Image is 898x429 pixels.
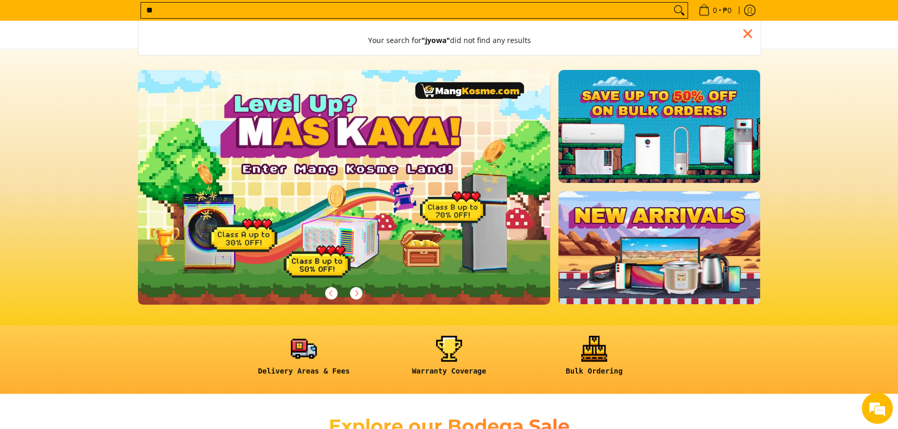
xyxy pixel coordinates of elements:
strong: "jyowa" [422,35,450,45]
button: Search [671,3,687,18]
button: Next [345,282,368,305]
button: Previous [320,282,343,305]
img: BULK.webp [558,70,760,183]
img: NEW_ARRIVAL.webp [558,191,760,304]
span: ₱0 [721,7,733,14]
a: <h6><strong>Bulk Ordering</strong></h6> [527,336,662,384]
button: Your search for"jyowa"did not find any results [358,26,541,55]
div: Close pop up [740,26,755,41]
a: <h6><strong>Warranty Coverage</strong></h6> [382,336,516,384]
img: Gaming desktop banner [138,70,550,305]
a: <h6><strong>Delivery Areas & Fees</strong></h6> [236,336,371,384]
span: • [695,5,735,16]
span: 0 [711,7,719,14]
